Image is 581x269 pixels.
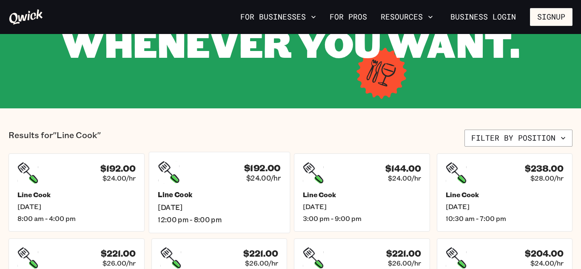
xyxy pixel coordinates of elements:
span: [DATE] [17,202,136,211]
h4: $238.00 [525,163,564,174]
h4: $221.00 [386,248,421,259]
span: [DATE] [303,202,421,211]
a: $192.00$24.00/hrLine Cook[DATE]8:00 am - 4:00 pm [9,153,145,232]
span: $24.00/hr [246,173,280,182]
span: $28.00/hr [530,174,564,182]
a: $192.00$24.00/hrLine Cook[DATE]12:00 pm - 8:00 pm [148,152,290,233]
h5: Line Cook [446,190,564,199]
span: 8:00 am - 4:00 pm [17,214,136,223]
h5: Line Cook [17,190,136,199]
a: $238.00$28.00/hrLine Cook[DATE]10:30 am - 7:00 pm [437,153,573,232]
h4: $221.00 [243,248,278,259]
span: [DATE] [446,202,564,211]
button: Filter by position [464,130,572,147]
span: $26.00/hr [388,259,421,267]
span: $24.00/hr [388,174,421,182]
span: $24.00/hr [530,259,564,267]
span: $26.00/hr [103,259,136,267]
span: [DATE] [158,203,281,212]
a: For Pros [326,10,370,24]
button: Resources [377,10,436,24]
span: $24.00/hr [103,174,136,182]
h4: $221.00 [101,248,136,259]
span: $26.00/hr [245,259,278,267]
h4: $144.00 [385,163,421,174]
a: Business Login [443,8,523,26]
button: Signup [530,8,572,26]
h4: $204.00 [525,248,564,259]
p: Results for "Line Cook" [9,130,101,147]
a: $144.00$24.00/hrLine Cook[DATE]3:00 pm - 9:00 pm [294,153,430,232]
h4: $192.00 [100,163,136,174]
h4: $192.00 [244,162,280,173]
span: 3:00 pm - 9:00 pm [303,214,421,223]
h5: Line Cook [303,190,421,199]
button: For Businesses [237,10,319,24]
h5: Line Cook [158,190,281,199]
span: 10:30 am - 7:00 pm [446,214,564,223]
span: 12:00 pm - 8:00 pm [158,215,281,224]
